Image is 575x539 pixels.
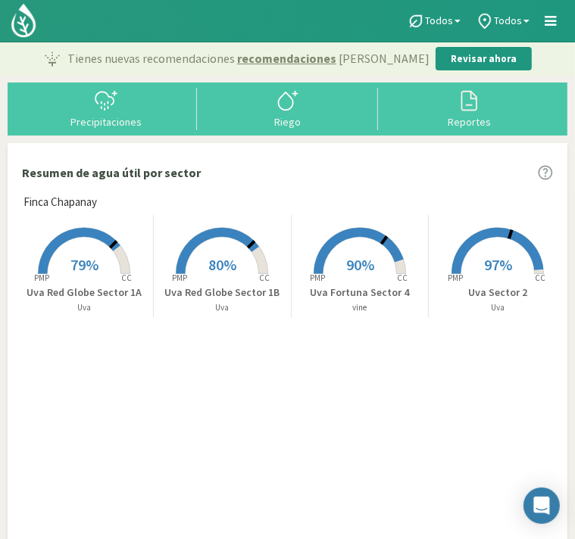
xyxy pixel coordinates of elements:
[339,49,430,67] span: [PERSON_NAME]
[122,273,133,284] tspan: CC
[16,301,153,314] p: Uva
[484,255,512,274] span: 97%
[208,255,236,274] span: 80%
[292,285,429,301] p: Uva Fortuna Sector 4
[537,8,564,34] a: Menú
[383,117,555,127] div: Reportes
[10,2,37,39] img: Kilimo
[20,117,192,127] div: Precipitaciones
[70,255,98,274] span: 79%
[15,88,197,128] button: Precipitaciones
[468,7,537,36] a: Todos
[523,488,560,524] div: Open Intercom Messenger
[310,273,325,284] tspan: PMP
[67,49,430,67] p: Tienes nuevas recomendaciones
[237,49,336,67] span: recomendaciones
[23,194,97,211] span: Finca Chapanay
[22,164,201,182] p: Resumen de agua útil por sector
[172,273,187,284] tspan: PMP
[34,273,49,284] tspan: PMP
[197,88,379,128] button: Riego
[399,7,468,36] a: Todos
[346,255,374,274] span: 90%
[154,301,291,314] p: Uva
[16,285,153,301] p: Uva Red Globe Sector 1A
[429,285,567,301] p: Uva Sector 2
[429,301,567,314] p: Uva
[378,88,560,128] button: Reportes
[436,47,532,71] button: Revisar ahora
[448,273,463,284] tspan: PMP
[451,51,517,67] p: Revisar ahora
[535,273,545,284] tspan: CC
[154,285,291,301] p: Uva Red Globe Sector 1B
[292,301,429,314] p: vine
[397,273,408,284] tspan: CC
[202,117,374,127] div: Riego
[259,273,270,284] tspan: CC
